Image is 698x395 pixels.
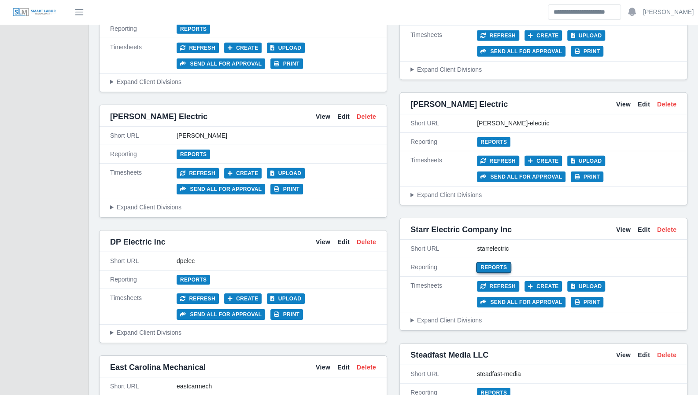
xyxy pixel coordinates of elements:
[177,184,265,194] button: Send all for approval
[224,293,262,304] button: Create
[110,77,376,87] summary: Expand Client Divisions
[524,30,562,41] button: Create
[477,297,565,307] button: Send all for approval
[477,46,565,57] button: Send all for approval
[657,100,676,109] a: Delete
[316,363,330,372] a: View
[110,110,207,123] span: [PERSON_NAME] Electric
[267,168,305,179] button: Upload
[616,100,631,109] a: View
[477,137,510,147] a: Reports
[337,112,350,121] a: Edit
[110,328,376,337] summary: Expand Client Divisions
[357,112,376,121] a: Delete
[224,168,262,179] button: Create
[110,203,376,212] summary: Expand Client Divisions
[270,309,303,320] button: Print
[410,369,477,379] div: Short URL
[357,363,376,372] a: Delete
[177,168,219,179] button: Refresh
[177,293,219,304] button: Refresh
[567,30,605,41] button: Upload
[177,275,210,285] a: Reports
[337,363,350,372] a: Edit
[410,98,508,110] span: [PERSON_NAME] Electric
[410,244,477,253] div: Short URL
[177,309,265,320] button: Send all for approval
[12,7,56,17] img: SLM Logo
[337,238,350,247] a: Edit
[477,263,510,272] a: Reports
[638,351,650,360] a: Edit
[177,256,376,266] div: dpelec
[410,65,676,74] summary: Expand Client Divisions
[477,281,519,292] button: Refresh
[410,263,477,272] div: Reporting
[410,137,477,146] div: Reporting
[616,225,631,234] a: View
[110,382,177,391] div: Short URL
[110,150,177,159] div: Reporting
[410,349,488,361] span: Steadfast Media LLC
[571,46,603,57] button: Print
[270,59,303,69] button: Print
[177,131,376,140] div: [PERSON_NAME]
[477,156,519,166] button: Refresh
[548,4,621,20] input: Search
[477,30,519,41] button: Refresh
[110,168,177,194] div: Timesheets
[110,24,177,33] div: Reporting
[267,43,305,53] button: Upload
[567,156,605,166] button: Upload
[410,30,477,57] div: Timesheets
[477,172,565,182] button: Send all for approval
[110,43,177,69] div: Timesheets
[177,43,219,53] button: Refresh
[524,281,562,292] button: Create
[177,59,265,69] button: Send all for approval
[410,156,477,182] div: Timesheets
[638,225,650,234] a: Edit
[477,369,676,379] div: steadfast-media
[110,131,177,140] div: Short URL
[410,223,512,236] span: Starr Electric Company Inc
[110,293,177,320] div: Timesheets
[410,281,477,307] div: Timesheets
[410,119,477,128] div: Short URL
[477,119,676,128] div: [PERSON_NAME]-electric
[410,316,676,325] summary: Expand Client Divisions
[110,256,177,266] div: Short URL
[643,7,694,17] a: [PERSON_NAME]
[357,238,376,247] a: Delete
[571,172,603,182] button: Print
[616,351,631,360] a: View
[316,238,330,247] a: View
[177,24,210,34] a: Reports
[177,150,210,159] a: Reports
[410,190,676,200] summary: Expand Client Divisions
[110,275,177,284] div: Reporting
[267,293,305,304] button: Upload
[224,43,262,53] button: Create
[110,236,166,248] span: DP Electric Inc
[270,184,303,194] button: Print
[316,112,330,121] a: View
[477,244,676,253] div: starrelectric
[524,156,562,166] button: Create
[638,100,650,109] a: Edit
[177,382,376,391] div: eastcarmech
[657,225,676,234] a: Delete
[110,361,206,373] span: East Carolina Mechanical
[571,297,603,307] button: Print
[657,351,676,360] a: Delete
[567,281,605,292] button: Upload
